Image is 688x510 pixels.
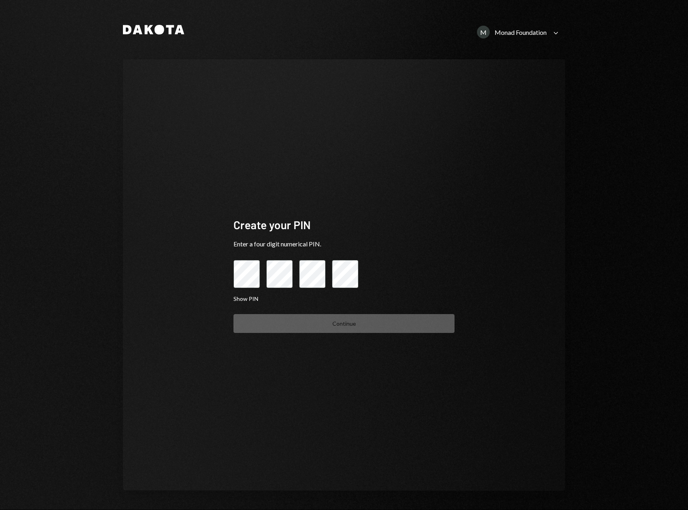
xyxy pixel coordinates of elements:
[332,260,358,288] input: pin code 4 of 4
[477,26,490,38] div: M
[233,260,260,288] input: pin code 1 of 4
[495,28,547,36] div: Monad Foundation
[233,239,455,249] div: Enter a four digit numerical PIN.
[233,217,455,233] div: Create your PIN
[299,260,326,288] input: pin code 3 of 4
[266,260,293,288] input: pin code 2 of 4
[233,295,258,303] button: Show PIN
